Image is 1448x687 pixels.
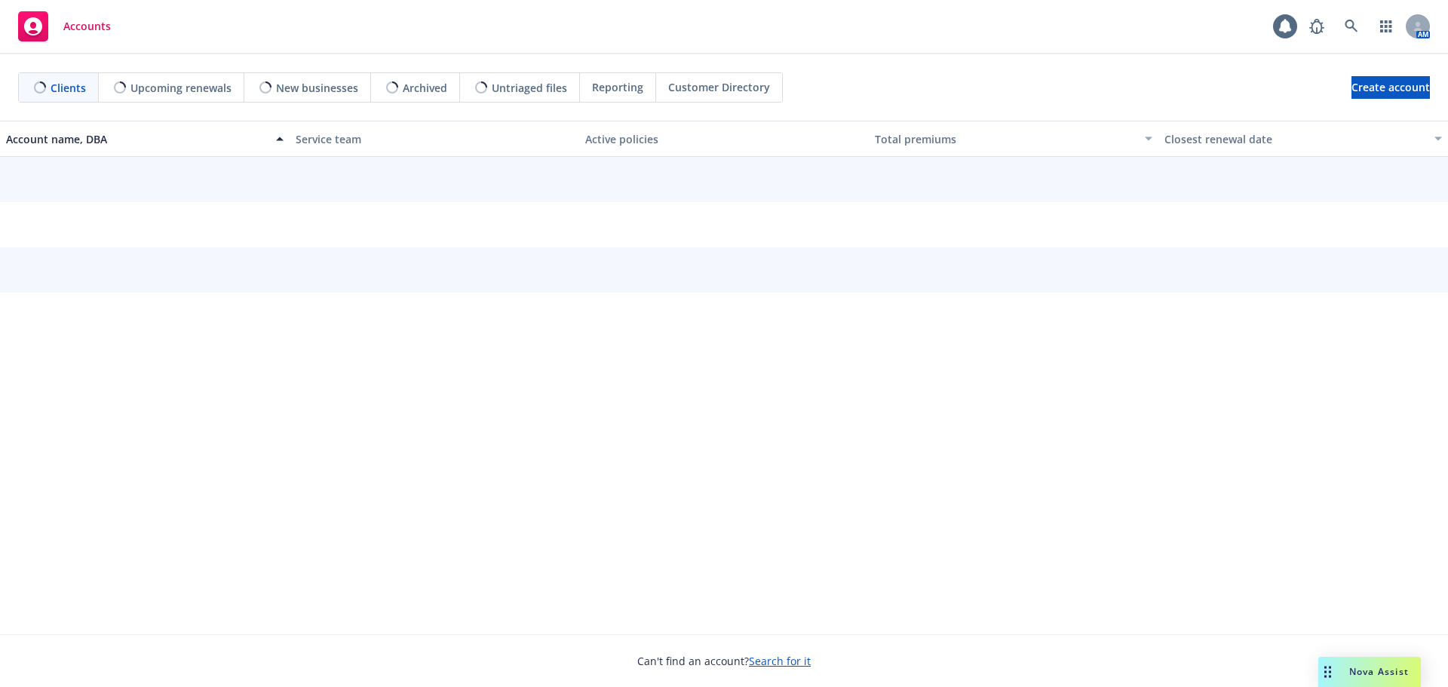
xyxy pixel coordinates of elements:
[1164,131,1425,147] div: Closest renewal date
[668,79,770,95] span: Customer Directory
[1318,657,1421,687] button: Nova Assist
[749,654,811,668] a: Search for it
[276,80,358,96] span: New businesses
[875,131,1136,147] div: Total premiums
[296,131,573,147] div: Service team
[290,121,579,157] button: Service team
[1318,657,1337,687] div: Drag to move
[579,121,869,157] button: Active policies
[130,80,232,96] span: Upcoming renewals
[1336,11,1367,41] a: Search
[869,121,1158,157] button: Total premiums
[1351,76,1430,99] a: Create account
[12,5,117,48] a: Accounts
[1302,11,1332,41] a: Report a Bug
[1371,11,1401,41] a: Switch app
[1349,665,1409,678] span: Nova Assist
[592,79,643,95] span: Reporting
[1158,121,1448,157] button: Closest renewal date
[63,20,111,32] span: Accounts
[1351,73,1430,102] span: Create account
[51,80,86,96] span: Clients
[637,653,811,669] span: Can't find an account?
[403,80,447,96] span: Archived
[6,131,267,147] div: Account name, DBA
[585,131,863,147] div: Active policies
[492,80,567,96] span: Untriaged files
